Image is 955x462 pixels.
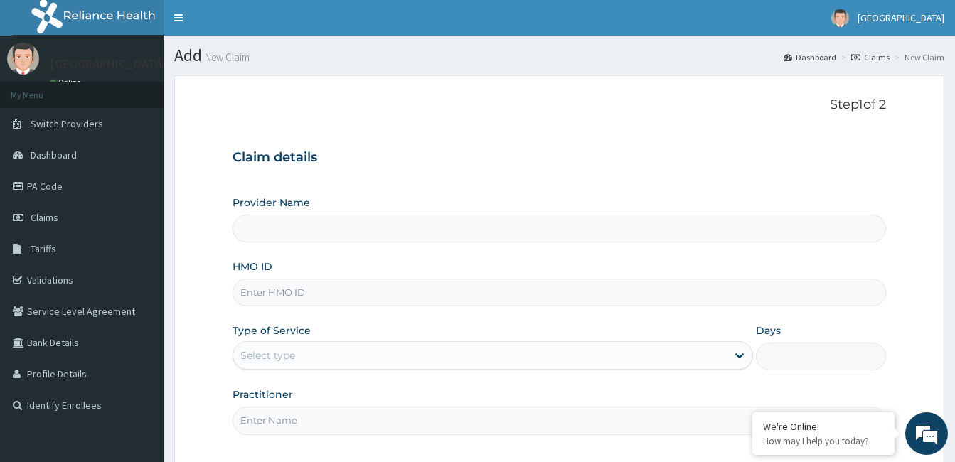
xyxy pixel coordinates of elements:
span: Switch Providers [31,117,103,130]
li: New Claim [891,51,944,63]
a: Dashboard [784,51,836,63]
label: Type of Service [233,323,311,338]
p: [GEOGRAPHIC_DATA] [50,58,167,70]
label: Provider Name [233,195,310,210]
span: Dashboard [31,149,77,161]
h3: Claim details [233,150,886,166]
label: Practitioner [233,387,293,402]
input: Enter HMO ID [233,279,886,306]
span: [GEOGRAPHIC_DATA] [858,11,944,24]
label: Days [756,323,781,338]
div: We're Online! [763,420,884,433]
span: Tariffs [31,242,56,255]
p: Step 1 of 2 [233,97,886,113]
small: New Claim [202,52,250,63]
img: User Image [7,43,39,75]
a: Online [50,77,84,87]
label: HMO ID [233,259,272,274]
div: Select type [240,348,295,362]
input: Enter Name [233,407,886,434]
h1: Add [174,46,944,65]
span: Claims [31,211,58,224]
img: User Image [831,9,849,27]
a: Claims [851,51,890,63]
p: How may I help you today? [763,435,884,447]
